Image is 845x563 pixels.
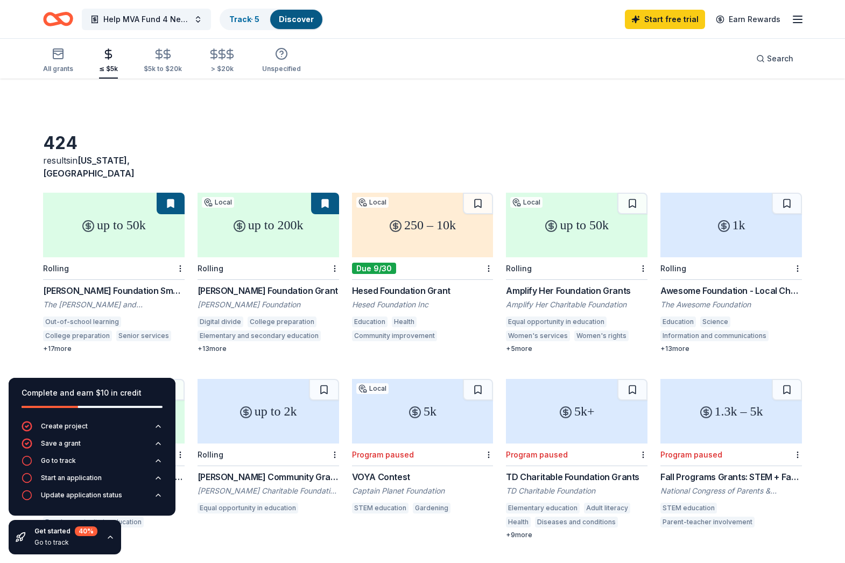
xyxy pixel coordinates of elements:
[198,330,321,341] div: Elementary and secondary education
[413,503,450,513] div: Gardening
[229,15,259,24] a: Track· 5
[82,9,211,30] button: Help MVA Fund 4 New Laptops
[220,9,323,30] button: Track· 5Discover
[506,485,647,496] div: TD Charitable Foundation
[506,344,647,353] div: + 5 more
[198,379,339,444] div: up to 2k
[660,485,802,496] div: National Congress of Parents & Teachers
[660,284,802,297] div: Awesome Foundation - Local Chapter Grants
[574,330,629,341] div: Women's rights
[198,264,223,273] div: Rolling
[248,316,316,327] div: College preparation
[22,438,163,455] button: Save a grant
[198,193,339,353] a: up to 200kLocalRolling[PERSON_NAME] Foundation Grant[PERSON_NAME] FoundationDigital divideCollege...
[356,383,389,394] div: Local
[41,456,76,465] div: Go to track
[748,48,802,69] button: Search
[198,503,298,513] div: Equal opportunity in education
[22,490,163,507] button: Update application status
[22,421,163,438] button: Create project
[506,193,647,257] div: up to 50k
[506,450,568,459] div: Program paused
[41,474,102,482] div: Start an application
[660,470,802,483] div: Fall Programs Grants: STEM + Families Science Festival
[43,154,185,180] div: results
[99,65,118,73] div: ≤ $5k
[660,316,696,327] div: Education
[279,15,314,24] a: Discover
[144,44,182,79] button: $5k to $20k
[208,44,236,79] button: > $20k
[660,517,755,527] div: Parent-teacher involvement
[352,379,494,517] a: 5kLocalProgram pausedVOYA ContestCaptain Planet FoundationSTEM educationGardening
[510,197,543,208] div: Local
[660,503,717,513] div: STEM education
[660,344,802,353] div: + 13 more
[43,330,112,341] div: College preparation
[198,193,339,257] div: up to 200k
[43,193,185,353] a: up to 50kRolling[PERSON_NAME] Foundation Small Grants ProgramThe [PERSON_NAME] and [PERSON_NAME] ...
[506,531,647,539] div: + 9 more
[198,485,339,496] div: [PERSON_NAME] Charitable Foundation Corp
[352,330,437,341] div: Community improvement
[352,379,494,444] div: 5k
[34,526,97,536] div: Get started
[43,65,73,73] div: All grants
[506,517,531,527] div: Health
[660,379,802,531] a: 1.3k – 5kProgram pausedFall Programs Grants: STEM + Families Science FestivalNational Congress of...
[43,132,185,154] div: 424
[41,491,122,499] div: Update application status
[75,526,97,536] div: 40 %
[43,264,69,273] div: Rolling
[43,316,121,327] div: Out-of-school learning
[352,284,494,297] div: Hesed Foundation Grant
[660,379,802,444] div: 1.3k – 5k
[198,470,339,483] div: [PERSON_NAME] Community Grants
[506,264,532,273] div: Rolling
[198,299,339,310] div: [PERSON_NAME] Foundation
[41,422,88,431] div: Create project
[43,284,185,297] div: [PERSON_NAME] Foundation Small Grants Program
[99,44,118,79] button: ≤ $5k
[22,455,163,473] button: Go to track
[352,193,494,257] div: 250 – 10k
[506,193,647,353] a: up to 50kLocalRollingAmplify Her Foundation GrantsAmplify Her Charitable FoundationEqual opportun...
[103,13,189,26] span: Help MVA Fund 4 New Laptops
[625,10,705,29] a: Start free trial
[208,65,236,73] div: > $20k
[506,470,647,483] div: TD Charitable Foundation Grants
[202,197,234,208] div: Local
[43,6,73,32] a: Home
[506,316,607,327] div: Equal opportunity in education
[352,193,494,344] a: 250 – 10kLocalDue 9/30Hesed Foundation GrantHesed Foundation IncEducationHealthCommunity improvement
[352,450,414,459] div: Program paused
[43,344,185,353] div: + 17 more
[262,43,301,79] button: Unspecified
[144,65,182,73] div: $5k to $20k
[352,299,494,310] div: Hesed Foundation Inc
[198,316,243,327] div: Digital divide
[709,10,787,29] a: Earn Rewards
[356,197,389,208] div: Local
[198,379,339,517] a: up to 2kRolling[PERSON_NAME] Community Grants[PERSON_NAME] Charitable Foundation CorpEqual opport...
[352,503,409,513] div: STEM education
[198,344,339,353] div: + 13 more
[198,450,223,459] div: Rolling
[660,450,722,459] div: Program paused
[506,379,647,539] a: 5k+Program pausedTD Charitable Foundation GrantsTD Charitable FoundationElementary educationAdult...
[700,316,730,327] div: Science
[506,299,647,310] div: Amplify Her Charitable Foundation
[22,473,163,490] button: Start an application
[22,386,163,399] div: Complete and earn $10 in credit
[660,193,802,353] a: 1kRollingAwesome Foundation - Local Chapter GrantsThe Awesome FoundationEducationScienceInformati...
[660,299,802,310] div: The Awesome Foundation
[535,517,618,527] div: Diseases and conditions
[43,155,135,179] span: [US_STATE], [GEOGRAPHIC_DATA]
[660,193,802,257] div: 1k
[660,264,686,273] div: Rolling
[43,43,73,79] button: All grants
[584,503,630,513] div: Adult literacy
[352,470,494,483] div: VOYA Contest
[43,299,185,310] div: The [PERSON_NAME] and [PERSON_NAME] Foundation
[392,316,417,327] div: Health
